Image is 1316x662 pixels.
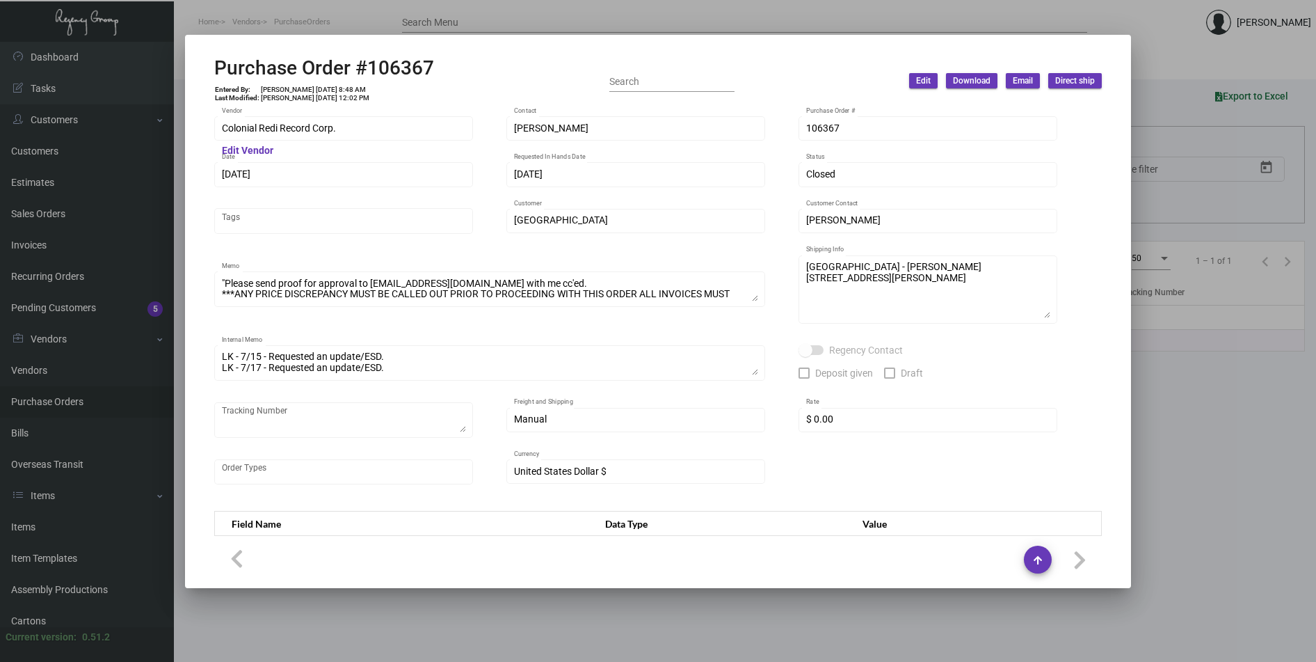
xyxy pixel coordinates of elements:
[946,73,997,88] button: Download
[815,365,873,381] span: Deposit given
[1006,73,1040,88] button: Email
[916,75,931,87] span: Edit
[222,145,273,157] mat-hint: Edit Vendor
[215,512,592,536] th: Field Name
[829,342,903,358] span: Regency Contact
[514,413,547,425] span: Manual
[1048,73,1102,88] button: Direct ship
[214,56,434,80] h2: Purchase Order #106367
[214,94,260,102] td: Last Modified:
[6,630,77,645] div: Current version:
[1055,75,1095,87] span: Direct ship
[260,94,370,102] td: [PERSON_NAME] [DATE] 12:02 PM
[82,630,110,645] div: 0.51.2
[849,512,1101,536] th: Value
[806,168,835,180] span: Closed
[901,365,923,381] span: Draft
[1013,75,1033,87] span: Email
[953,75,990,87] span: Download
[214,86,260,94] td: Entered By:
[591,512,849,536] th: Data Type
[909,73,938,88] button: Edit
[260,86,370,94] td: [PERSON_NAME] [DATE] 8:48 AM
